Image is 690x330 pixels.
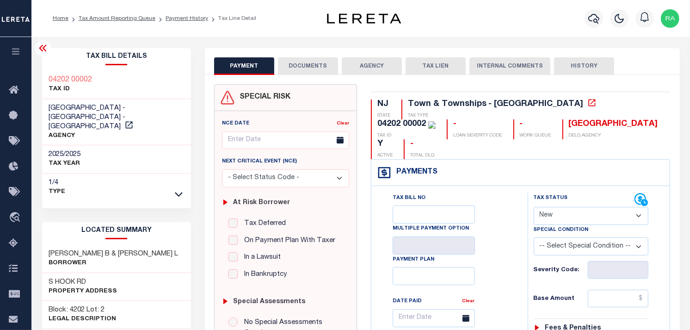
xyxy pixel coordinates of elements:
[240,236,336,246] label: On Payment Plan With Taxer
[534,226,589,234] label: Special Condition
[377,112,390,119] p: STATE
[661,9,679,28] img: svg+xml;base64,PHN2ZyB4bWxucz0iaHR0cDovL3d3dy53My5vcmcvMjAwMC9zdmciIHBvaW50ZXItZXZlbnRzPSJub25lIi...
[49,75,92,85] a: 04202 00002
[469,57,550,75] button: INTERNAL COMMENTS
[554,57,614,75] button: HISTORY
[588,290,648,307] input: $
[49,131,184,141] p: AGENCY
[49,249,179,259] h3: [PERSON_NAME] B & [PERSON_NAME] L
[377,152,393,159] p: ACTIVE
[208,14,256,23] li: Tax Line Detail
[534,267,588,274] h6: Severity Code:
[393,256,434,264] label: Payment Plan
[79,16,155,21] a: Tax Amount Reporting Queue
[49,187,66,197] p: Type
[453,132,502,139] p: LOAN SEVERITY CODE
[337,121,349,126] a: Clear
[462,299,475,304] a: Clear
[393,225,469,233] label: Multiple Payment Option
[392,168,437,177] h4: Payments
[240,269,288,280] label: In Bankruptcy
[166,16,208,21] a: Payment History
[49,315,117,324] p: Legal Description
[222,120,249,128] label: NCE Date
[408,100,584,108] div: Town & Townships - [GEOGRAPHIC_DATA]
[278,57,338,75] button: DOCUMENTS
[534,194,568,202] label: Tax Status
[569,132,658,139] p: DELQ AGENCY
[49,105,126,130] span: [GEOGRAPHIC_DATA] - [GEOGRAPHIC_DATA] - [GEOGRAPHIC_DATA]
[342,57,402,75] button: AGENCY
[240,252,281,263] label: In a Lawsuit
[393,298,422,305] label: Date Paid
[49,159,81,168] p: TAX YEAR
[42,48,191,65] h2: Tax Bill Details
[222,131,349,149] input: Enter Date
[49,259,179,268] p: Borrower
[406,57,466,75] button: TAX LIEN
[233,199,290,207] h6: At Risk Borrower
[235,93,290,102] h4: SPECIAL RISK
[49,305,117,315] h3: Block: 4202 Lot: 2
[428,121,436,129] img: check-icon-green.svg
[53,16,68,21] a: Home
[410,152,434,159] p: TOTAL DLQ
[240,218,286,229] label: Tax Deferred
[534,295,588,303] h6: Base Amount
[49,178,66,187] h3: 1/4
[377,132,436,139] p: TAX ID
[393,309,475,327] input: Enter Date
[408,112,598,119] p: TAX TYPE
[377,120,426,128] div: 04202 00002
[49,278,117,287] h3: S HOOK RD
[520,119,551,130] div: -
[453,119,502,130] div: -
[233,298,305,306] h6: Special Assessments
[222,158,297,166] label: Next Critical Event (NCE)
[214,57,274,75] button: PAYMENT
[377,139,393,149] div: Y
[569,119,658,130] div: [GEOGRAPHIC_DATA]
[377,100,390,110] div: NJ
[520,132,551,139] p: WORK QUEUE
[327,13,401,24] img: logo-dark.svg
[42,222,191,239] h2: LOCATED SUMMARY
[49,287,117,296] p: Property Address
[393,194,425,202] label: Tax Bill No
[410,139,434,149] div: -
[49,150,81,159] h3: 2025/2025
[49,85,92,94] p: TAX ID
[9,212,24,224] i: travel_explore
